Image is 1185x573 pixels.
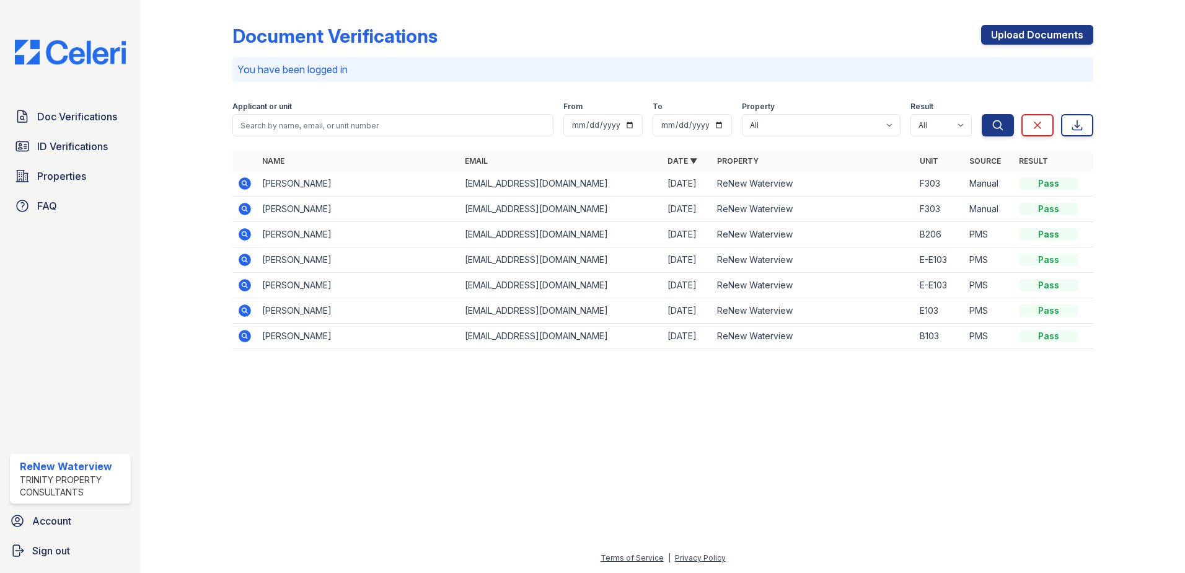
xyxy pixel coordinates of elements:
[460,324,663,349] td: [EMAIL_ADDRESS][DOMAIN_NAME]
[712,324,915,349] td: ReNew Waterview
[465,156,488,166] a: Email
[1019,330,1078,342] div: Pass
[232,114,553,136] input: Search by name, email, or unit number
[712,273,915,298] td: ReNew Waterview
[460,247,663,273] td: [EMAIL_ADDRESS][DOMAIN_NAME]
[663,273,712,298] td: [DATE]
[910,102,933,112] label: Result
[915,222,964,247] td: B206
[20,459,126,474] div: ReNew Waterview
[964,222,1014,247] td: PMS
[1019,279,1078,291] div: Pass
[10,193,131,218] a: FAQ
[742,102,775,112] label: Property
[32,543,70,558] span: Sign out
[964,197,1014,222] td: Manual
[663,247,712,273] td: [DATE]
[1019,254,1078,266] div: Pass
[964,273,1014,298] td: PMS
[915,171,964,197] td: F303
[32,513,71,528] span: Account
[964,247,1014,273] td: PMS
[663,197,712,222] td: [DATE]
[37,109,117,124] span: Doc Verifications
[601,553,664,562] a: Terms of Service
[20,474,126,499] div: Trinity Property Consultants
[232,25,438,47] div: Document Verifications
[37,169,86,184] span: Properties
[712,197,915,222] td: ReNew Waterview
[663,222,712,247] td: [DATE]
[915,273,964,298] td: E-E103
[563,102,583,112] label: From
[915,298,964,324] td: E103
[712,247,915,273] td: ReNew Waterview
[257,222,460,247] td: [PERSON_NAME]
[257,171,460,197] td: [PERSON_NAME]
[262,156,284,166] a: Name
[920,156,938,166] a: Unit
[969,156,1001,166] a: Source
[981,25,1093,45] a: Upload Documents
[37,139,108,154] span: ID Verifications
[257,247,460,273] td: [PERSON_NAME]
[675,553,726,562] a: Privacy Policy
[5,40,136,64] img: CE_Logo_Blue-a8612792a0a2168367f1c8372b55b34899dd931a85d93a1a3d3e32e68fde9ad4.png
[1019,156,1048,166] a: Result
[257,324,460,349] td: [PERSON_NAME]
[460,298,663,324] td: [EMAIL_ADDRESS][DOMAIN_NAME]
[1019,228,1078,241] div: Pass
[668,553,671,562] div: |
[717,156,759,166] a: Property
[712,171,915,197] td: ReNew Waterview
[663,324,712,349] td: [DATE]
[1019,203,1078,215] div: Pass
[915,197,964,222] td: F303
[915,247,964,273] td: E-E103
[5,538,136,563] a: Sign out
[712,298,915,324] td: ReNew Waterview
[964,324,1014,349] td: PMS
[5,509,136,533] a: Account
[667,156,697,166] a: Date ▼
[653,102,663,112] label: To
[460,273,663,298] td: [EMAIL_ADDRESS][DOMAIN_NAME]
[460,197,663,222] td: [EMAIL_ADDRESS][DOMAIN_NAME]
[964,298,1014,324] td: PMS
[964,171,1014,197] td: Manual
[1019,177,1078,190] div: Pass
[460,222,663,247] td: [EMAIL_ADDRESS][DOMAIN_NAME]
[257,273,460,298] td: [PERSON_NAME]
[10,164,131,189] a: Properties
[257,298,460,324] td: [PERSON_NAME]
[663,171,712,197] td: [DATE]
[37,198,57,213] span: FAQ
[712,222,915,247] td: ReNew Waterview
[257,197,460,222] td: [PERSON_NAME]
[10,134,131,159] a: ID Verifications
[232,102,292,112] label: Applicant or unit
[915,324,964,349] td: B103
[10,104,131,129] a: Doc Verifications
[1019,304,1078,317] div: Pass
[663,298,712,324] td: [DATE]
[460,171,663,197] td: [EMAIL_ADDRESS][DOMAIN_NAME]
[237,62,1088,77] p: You have been logged in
